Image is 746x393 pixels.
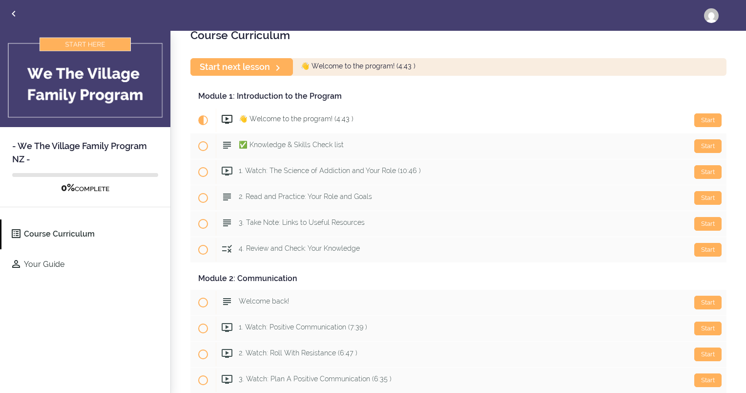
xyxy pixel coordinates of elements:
[190,237,726,262] a: Start 4. Review and Check: Your Knowledge
[301,63,415,70] span: 👋 Welcome to the program! (4:43 )
[239,297,289,305] span: Welcome back!
[190,368,726,393] a: Start 3. Watch: Plan A Positive Communication (6:35 )
[190,211,726,237] a: Start 3. Take Note: Links to Useful Resources
[1,219,170,249] a: Course Curriculum
[694,373,722,387] div: Start
[694,165,722,179] div: Start
[694,217,722,231] div: Start
[704,8,719,23] img: toni@myrecovery.org.nz
[694,322,722,335] div: Start
[12,182,158,195] div: COMPLETE
[190,27,726,44] h2: Course Curriculum
[694,348,722,361] div: Start
[239,349,357,357] span: 2. Watch: Roll With Resistance (6:47 )
[190,133,726,159] a: Start ✅ Knowledge & Skills Check list
[694,113,722,127] div: Start
[239,115,353,123] span: 👋 Welcome to the program! (4:43 )
[190,108,216,133] span: Current item
[239,244,360,252] span: 4. Review and Check: Your Knowledge
[1,250,170,280] a: Your Guide
[190,159,726,185] a: Start 1. Watch: The Science of Addiction and Your Role (10:46 )
[8,8,20,20] svg: Back to courses
[239,375,392,383] span: 3. Watch: Plan A Positive Communication (6:35 )
[694,191,722,205] div: Start
[61,182,75,194] span: 0%
[190,108,726,133] a: Current item Start 👋 Welcome to the program! (4:43 )
[694,296,722,309] div: Start
[190,268,726,290] div: Module 2: Communication
[239,323,367,331] span: 1. Watch: Positive Communication (7:39 )
[239,218,365,226] span: 3. Take Note: Links to Useful Resources
[190,86,726,108] div: Module 1: Introduction to the Program
[190,58,293,75] a: Start next lesson
[190,342,726,367] a: Start 2. Watch: Roll With Resistance (6:47 )
[190,290,726,315] a: Start Welcome back!
[190,316,726,341] a: Start 1. Watch: Positive Communication (7:39 )
[0,0,27,29] a: Back to courses
[239,193,372,200] span: 2. Read and Practice: Your Role and Goals
[694,139,722,153] div: Start
[239,167,421,175] span: 1. Watch: The Science of Addiction and Your Role (10:46 )
[239,141,344,149] span: ✅ Knowledge & Skills Check list
[190,185,726,211] a: Start 2. Read and Practice: Your Role and Goals
[694,243,722,257] div: Start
